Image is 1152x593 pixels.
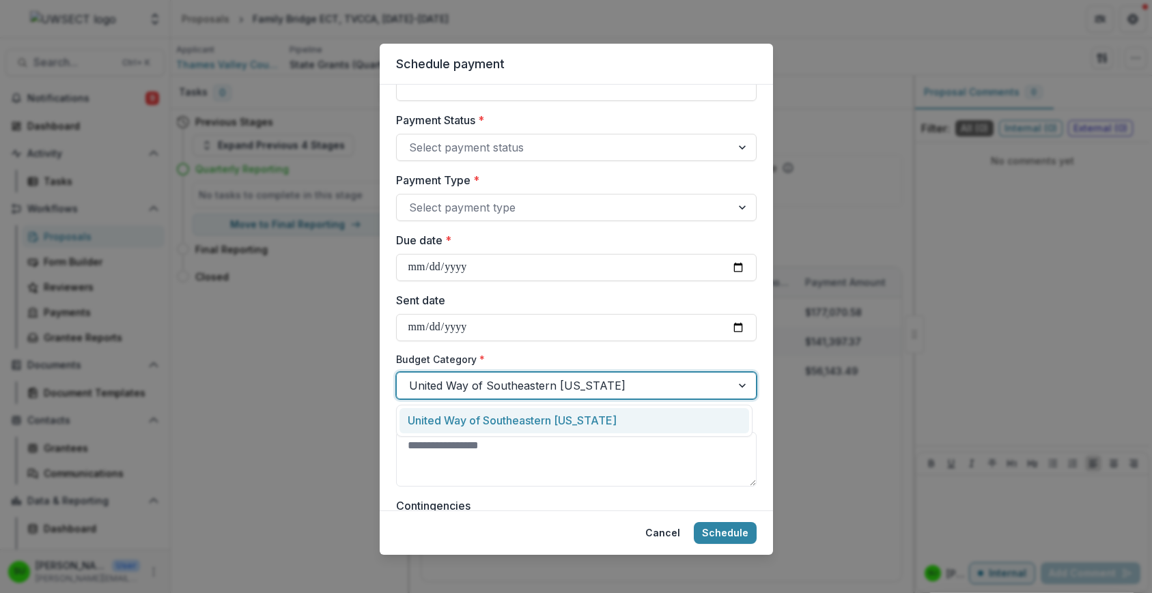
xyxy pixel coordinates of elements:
header: Schedule payment [380,44,773,85]
div: United Way of Southeastern [US_STATE] [399,408,749,433]
label: Payment Status [396,112,748,128]
label: Due date [396,232,748,248]
label: Payment Type [396,172,748,188]
button: Schedule [694,522,757,544]
label: Budget Category [396,352,748,366]
label: Sent date [396,292,748,308]
button: Cancel [637,522,688,544]
label: Contingencies [396,497,748,514]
